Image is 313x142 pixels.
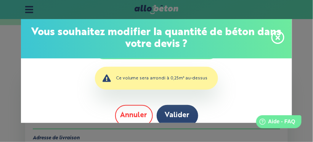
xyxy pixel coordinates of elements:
p: Vous souhaitez modifier la quantité de béton dans votre devis ? [29,27,284,51]
button: Annuler [115,105,153,126]
div: Ce volume sera arrondi à 0,25m³ au-dessus [95,67,218,90]
iframe: Help widget launcher [245,112,305,134]
button: Valider [157,105,198,126]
